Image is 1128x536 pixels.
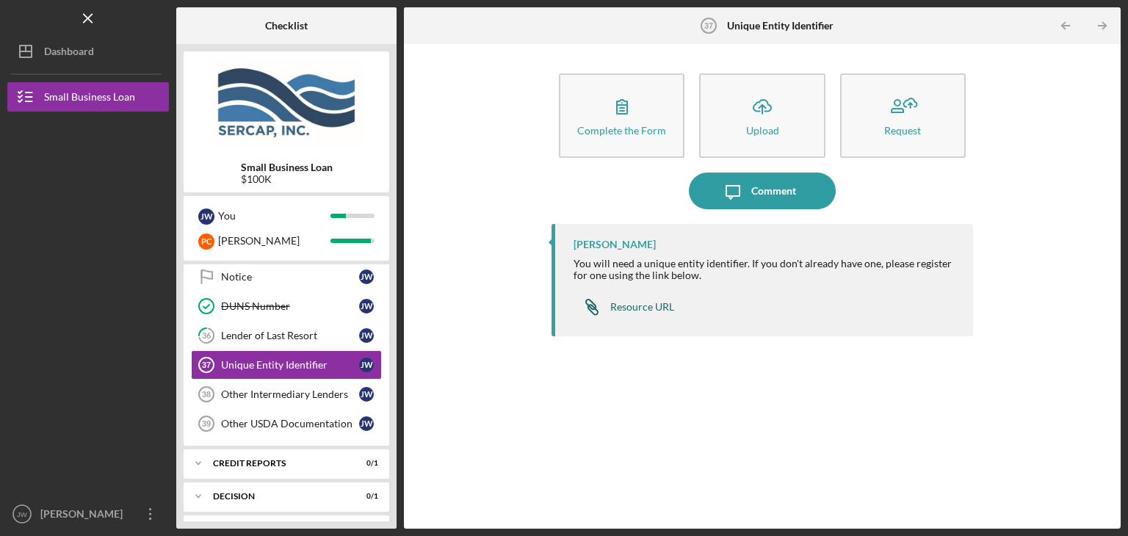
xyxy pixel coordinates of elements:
[574,258,958,281] div: You will need a unique entity identifier. If you don't already have one, please register for one ...
[574,292,674,322] a: Resource URL
[221,359,359,371] div: Unique Entity Identifier
[213,459,341,468] div: credit reports
[241,173,333,185] div: $100K
[202,419,211,428] tspan: 39
[221,330,359,341] div: Lender of Last Resort
[191,321,382,350] a: 36Lender of Last ResortJW
[699,73,825,158] button: Upload
[191,291,382,321] a: DUNS NumberJW
[191,409,382,438] a: 39Other USDA DocumentationJW
[359,358,374,372] div: J W
[191,262,382,291] a: NoticeJW
[746,125,779,136] div: Upload
[559,73,684,158] button: Complete the Form
[202,361,211,369] tspan: 37
[689,173,836,209] button: Comment
[704,21,713,30] tspan: 37
[884,125,921,136] div: Request
[352,492,378,501] div: 0 / 1
[221,300,359,312] div: DUNS Number
[213,492,341,501] div: Decision
[359,269,374,284] div: J W
[359,299,374,314] div: J W
[218,228,330,253] div: [PERSON_NAME]
[44,82,135,115] div: Small Business Loan
[574,239,656,250] div: [PERSON_NAME]
[7,37,169,66] button: Dashboard
[7,499,169,529] button: JW[PERSON_NAME]
[198,233,214,250] div: P C
[727,20,834,32] b: Unique Entity Identifier
[221,271,359,283] div: Notice
[359,328,374,343] div: J W
[218,203,330,228] div: You
[191,350,382,380] a: 37Unique Entity IdentifierJW
[840,73,966,158] button: Request
[265,20,308,32] b: Checklist
[221,388,359,400] div: Other Intermediary Lenders
[202,331,211,341] tspan: 36
[359,416,374,431] div: J W
[37,499,132,532] div: [PERSON_NAME]
[751,173,796,209] div: Comment
[221,418,359,430] div: Other USDA Documentation
[202,390,211,399] tspan: 38
[198,209,214,225] div: J W
[352,459,378,468] div: 0 / 1
[44,37,94,70] div: Dashboard
[17,510,28,518] text: JW
[184,59,389,147] img: Product logo
[241,162,333,173] b: Small Business Loan
[577,125,666,136] div: Complete the Form
[359,387,374,402] div: J W
[7,82,169,112] button: Small Business Loan
[191,380,382,409] a: 38Other Intermediary LendersJW
[610,301,674,313] div: Resource URL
